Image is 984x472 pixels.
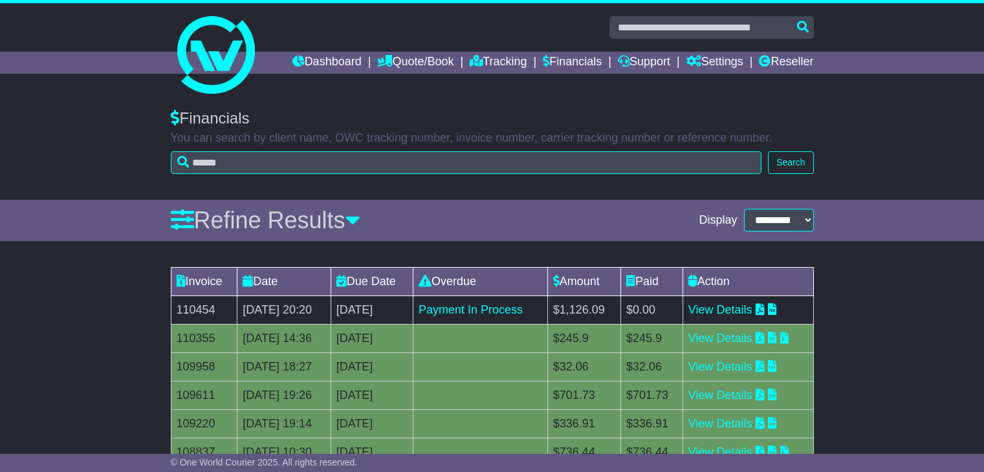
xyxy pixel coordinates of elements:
[292,52,362,74] a: Dashboard
[237,438,331,466] td: [DATE] 10:30
[621,352,683,381] td: $32.06
[237,324,331,352] td: [DATE] 14:36
[621,295,683,324] td: $0.00
[237,409,331,438] td: [DATE] 19:14
[171,409,237,438] td: 109220
[171,324,237,352] td: 110355
[618,52,670,74] a: Support
[688,445,752,458] a: View Details
[688,360,752,373] a: View Details
[171,438,237,466] td: 108837
[171,109,814,128] div: Financials
[377,52,454,74] a: Quote/Book
[171,352,237,381] td: 109958
[688,303,752,316] a: View Details
[686,52,743,74] a: Settings
[171,207,360,233] a: Refine Results
[171,381,237,409] td: 109611
[331,324,413,352] td: [DATE]
[171,131,814,145] p: You can search by client name, OWC tracking number, invoice number, carrier tracking number or re...
[237,267,331,295] td: Date
[699,213,737,228] span: Display
[237,295,331,324] td: [DATE] 20:20
[237,381,331,409] td: [DATE] 19:26
[543,52,602,74] a: Financials
[688,417,752,430] a: View Details
[547,352,620,381] td: $32.06
[547,295,620,324] td: $1,126.09
[331,438,413,466] td: [DATE]
[547,409,620,438] td: $336.91
[331,352,413,381] td: [DATE]
[470,52,527,74] a: Tracking
[688,332,752,345] a: View Details
[331,409,413,438] td: [DATE]
[621,381,683,409] td: $701.73
[547,267,620,295] td: Amount
[621,409,683,438] td: $336.91
[547,381,620,409] td: $701.73
[768,151,813,174] button: Search
[419,301,542,319] div: Payment In Process
[688,389,752,402] a: View Details
[621,267,683,295] td: Paid
[759,52,813,74] a: Reseller
[331,267,413,295] td: Due Date
[171,295,237,324] td: 110454
[413,267,547,295] td: Overdue
[331,295,413,324] td: [DATE]
[171,457,358,467] span: © One World Courier 2025. All rights reserved.
[547,438,620,466] td: $736.44
[547,324,620,352] td: $245.9
[237,352,331,381] td: [DATE] 18:27
[683,267,813,295] td: Action
[331,381,413,409] td: [DATE]
[621,438,683,466] td: $736.44
[621,324,683,352] td: $245.9
[171,267,237,295] td: Invoice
